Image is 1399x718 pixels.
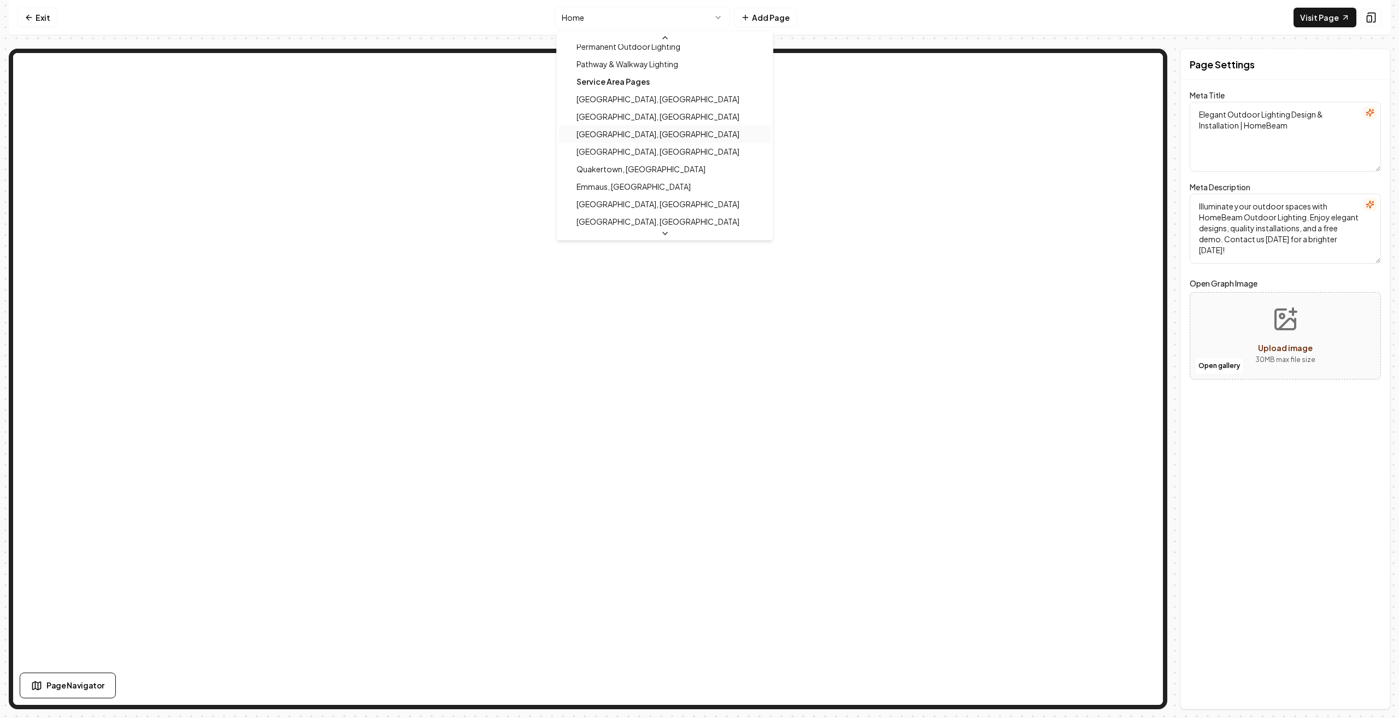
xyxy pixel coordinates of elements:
span: [GEOGRAPHIC_DATA], [GEOGRAPHIC_DATA] [577,199,739,209]
span: [GEOGRAPHIC_DATA], [GEOGRAPHIC_DATA] [577,146,739,157]
span: Quakertown, [GEOGRAPHIC_DATA] [577,164,706,174]
span: Pathway & Walkway Lighting [577,59,678,69]
span: [GEOGRAPHIC_DATA], [GEOGRAPHIC_DATA] [577,129,739,139]
span: [GEOGRAPHIC_DATA], [GEOGRAPHIC_DATA] [577,94,739,104]
span: Permanent Outdoor Lighting [577,41,680,52]
div: Service Area Pages [559,73,771,90]
span: [GEOGRAPHIC_DATA], [GEOGRAPHIC_DATA] [577,216,739,227]
span: [GEOGRAPHIC_DATA], [GEOGRAPHIC_DATA] [577,111,739,122]
span: Emmaus, [GEOGRAPHIC_DATA] [577,181,691,192]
